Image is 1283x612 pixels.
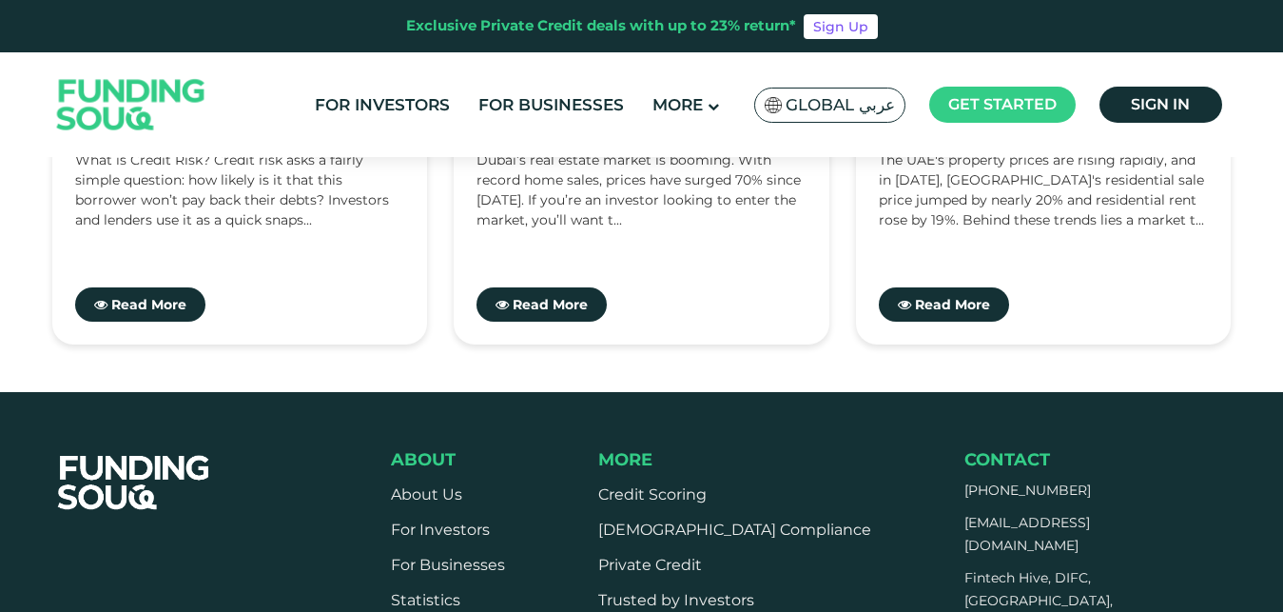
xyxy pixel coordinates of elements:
span: More [652,95,703,114]
a: About Us [391,485,462,503]
span: More [598,449,652,470]
a: [EMAIL_ADDRESS][DOMAIN_NAME] [964,514,1090,554]
span: Get started [948,95,1057,113]
span: Read More [111,296,186,313]
img: FooterLogo [39,432,229,533]
a: Read More [476,287,607,322]
a: Sign in [1099,87,1222,123]
a: [DEMOGRAPHIC_DATA] Compliance [598,521,871,539]
a: Private Credit [598,556,702,574]
a: Credit Scoring [598,485,707,503]
a: Read More [879,287,1009,322]
a: For Businesses [391,556,505,574]
span: Read More [513,296,588,313]
a: [PHONE_NUMBER] [964,482,1091,499]
div: Exclusive Private Credit deals with up to 23% return* [406,15,796,37]
img: SA Flag [765,97,782,113]
span: Read More [915,296,990,313]
span: Global عربي [786,94,895,116]
a: Read More [75,287,205,322]
img: Logo [38,57,224,153]
span: Contact [964,449,1050,470]
a: For Businesses [474,89,629,121]
div: The UAE's property prices are rising rapidly, and in [DATE], [GEOGRAPHIC_DATA]'s residential sale... [879,150,1209,246]
div: What is Credit Risk? Credit risk asks a fairly simple question: how likely is it that this borrow... [75,150,405,246]
a: Trusted by Investors [598,591,754,609]
span: Sign in [1131,95,1190,113]
a: For Investors [310,89,455,121]
div: Dubai’s real estate market is booming. With record home sales, prices have surged 70% since [DATE... [476,150,807,246]
a: Statistics [391,591,460,609]
div: About [391,449,505,470]
a: Sign Up [804,14,878,39]
a: For Investors [391,521,490,539]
